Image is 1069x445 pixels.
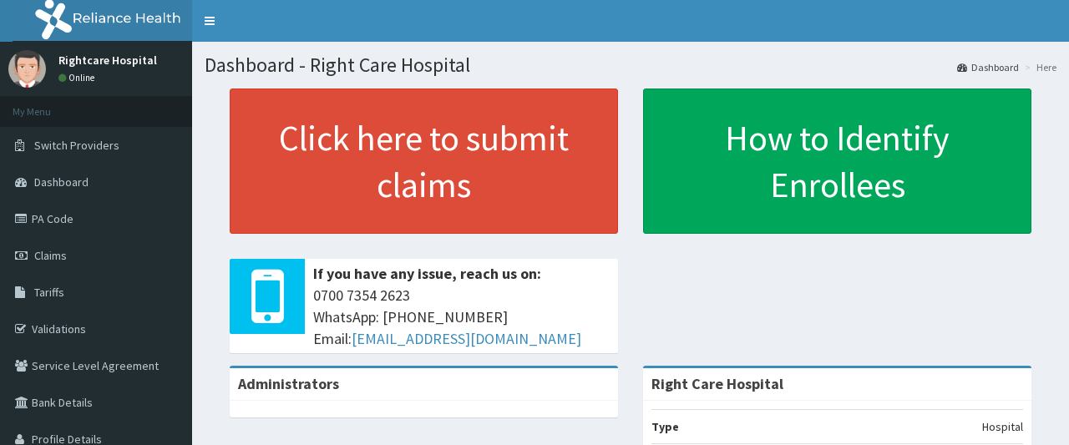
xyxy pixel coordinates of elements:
a: [EMAIL_ADDRESS][DOMAIN_NAME] [352,329,581,348]
span: Switch Providers [34,138,119,153]
h1: Dashboard - Right Care Hospital [205,54,1056,76]
a: How to Identify Enrollees [643,88,1031,234]
a: Dashboard [957,60,1019,74]
strong: Right Care Hospital [651,374,783,393]
b: If you have any issue, reach us on: [313,264,541,283]
a: Online [58,72,99,83]
a: Click here to submit claims [230,88,618,234]
span: 0700 7354 2623 WhatsApp: [PHONE_NUMBER] Email: [313,285,610,349]
li: Here [1021,60,1056,74]
b: Type [651,419,679,434]
b: Administrators [238,374,339,393]
span: Dashboard [34,174,89,190]
span: Claims [34,248,67,263]
p: Hospital [982,418,1023,435]
p: Rightcare Hospital [58,54,157,66]
span: Tariffs [34,285,64,300]
img: User Image [8,50,46,88]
